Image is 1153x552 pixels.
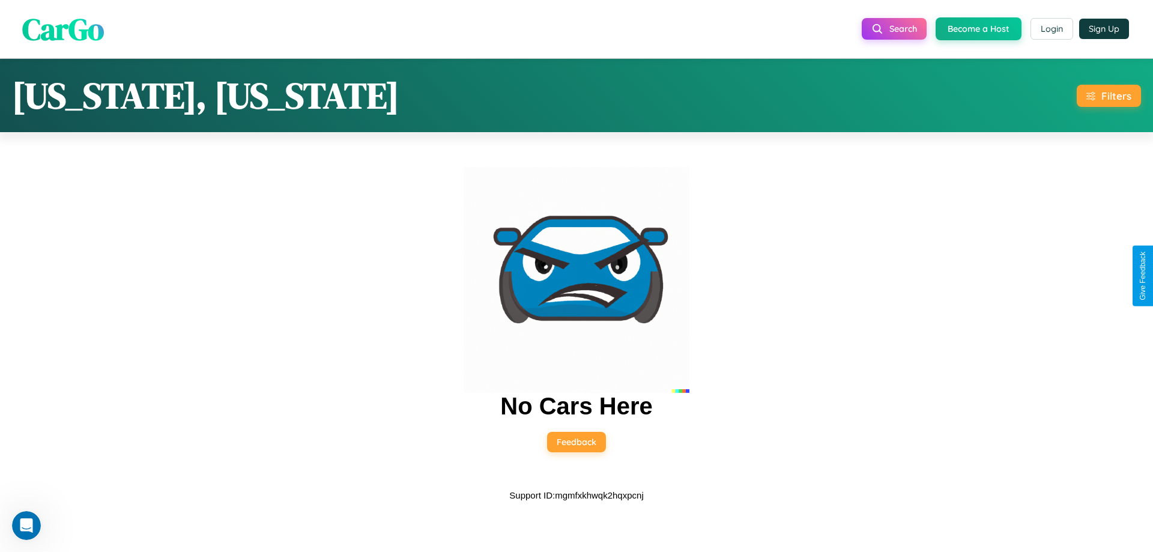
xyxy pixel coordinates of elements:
[1101,89,1131,102] div: Filters
[1077,85,1141,107] button: Filters
[12,511,41,540] iframe: Intercom live chat
[1079,19,1129,39] button: Sign Up
[547,432,606,452] button: Feedback
[1139,252,1147,300] div: Give Feedback
[464,167,689,393] img: car
[500,393,652,420] h2: No Cars Here
[889,23,917,34] span: Search
[862,18,927,40] button: Search
[936,17,1021,40] button: Become a Host
[1030,18,1073,40] button: Login
[509,487,643,503] p: Support ID: mgmfxkhwqk2hqxpcnj
[22,8,104,49] span: CarGo
[12,71,399,120] h1: [US_STATE], [US_STATE]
